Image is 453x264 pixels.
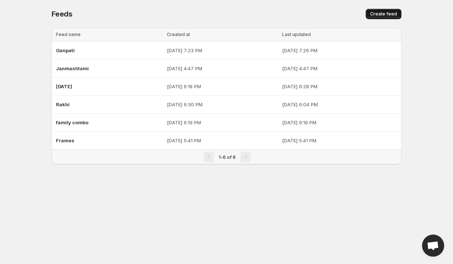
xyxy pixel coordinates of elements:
[422,235,444,257] div: Open chat
[366,9,401,19] button: Create feed
[282,137,397,144] p: [DATE] 5:41 PM
[56,138,74,143] span: Frames
[167,32,190,37] span: Created at
[56,32,81,37] span: Feed name
[167,101,278,108] p: [DATE] 6:30 PM
[56,119,88,125] span: family combo
[282,47,397,54] p: [DATE] 7:26 PM
[282,101,397,108] p: [DATE] 6:04 PM
[52,149,401,164] nav: Pagination
[282,32,311,37] span: Last updated
[167,83,278,90] p: [DATE] 6:18 PM
[370,11,397,17] span: Create feed
[52,10,73,18] span: Feeds
[167,137,278,144] p: [DATE] 5:41 PM
[167,119,278,126] p: [DATE] 6:19 PM
[56,47,75,53] span: Ganpati
[282,83,397,90] p: [DATE] 6:28 PM
[282,65,397,72] p: [DATE] 4:47 PM
[56,65,89,71] span: Janmashtami
[167,65,278,72] p: [DATE] 4:47 PM
[167,47,278,54] p: [DATE] 7:23 PM
[56,101,70,107] span: Rakhi
[282,119,397,126] p: [DATE] 6:19 PM
[56,83,72,89] span: [DATE]
[219,154,236,160] span: 1-6 of 6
